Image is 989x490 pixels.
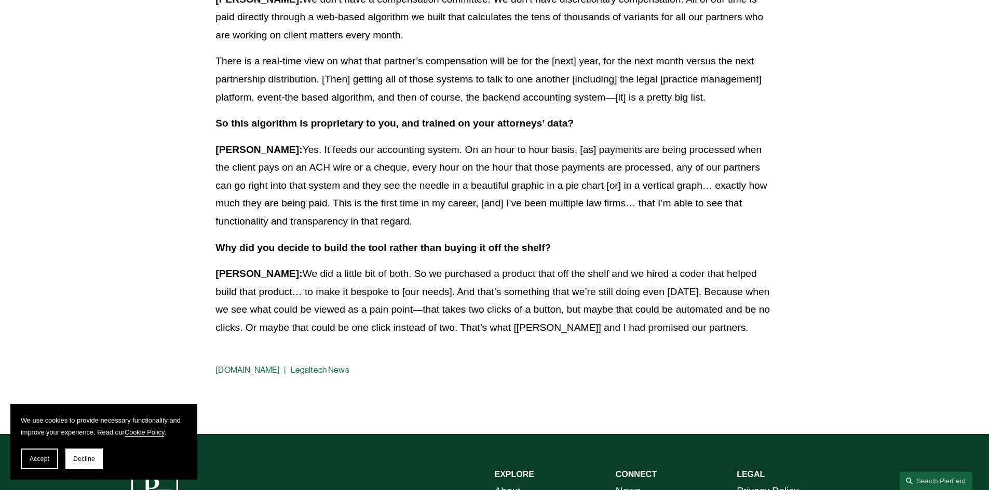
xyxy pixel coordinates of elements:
[616,470,657,479] strong: CONNECT
[495,470,534,479] strong: EXPLORE
[21,449,58,469] button: Accept
[215,118,574,129] strong: So this algorithm is proprietary to you, and trained on your attorneys’ data?
[125,428,165,436] a: Cookie Policy
[900,472,972,490] a: Search this site
[215,52,773,106] p: There is a real-time view on what that partner’s compensation will be for the [next] year, for th...
[73,455,95,463] span: Decline
[215,265,773,337] p: We did a little bit of both. So we purchased a product that off the shelf and we hired a coder th...
[215,144,302,155] strong: [PERSON_NAME]:
[21,414,187,438] p: We use cookies to provide necessary functionality and improve your experience. Read our .
[215,242,551,253] strong: Why did you decide to build the tool rather than buying it off the shelf?
[737,470,765,479] strong: LEGAL
[215,268,302,279] strong: [PERSON_NAME]:
[291,365,349,375] a: Legaltech News
[215,365,280,375] a: [DOMAIN_NAME]
[30,455,49,463] span: Accept
[215,141,773,231] p: Yes. It feeds our accounting system. On an hour to hour basis, [as] payments are being processed ...
[65,449,103,469] button: Decline
[10,404,197,480] section: Cookie banner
